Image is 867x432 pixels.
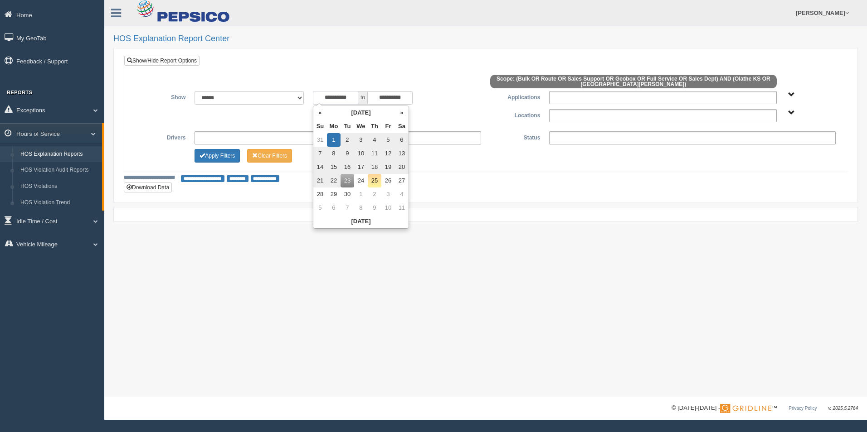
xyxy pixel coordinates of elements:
[341,174,354,187] td: 23
[341,120,354,133] th: Tu
[395,120,409,133] th: Sa
[720,404,771,413] img: Gridline
[124,56,200,66] a: Show/Hide Report Options
[313,147,327,160] td: 7
[395,133,409,147] td: 6
[313,106,327,120] th: «
[368,174,381,187] td: 25
[16,195,102,211] a: HOS Violation Trend
[395,147,409,160] td: 13
[395,106,409,120] th: »
[124,182,172,192] button: Download Data
[486,109,545,120] label: Locations
[395,174,409,187] td: 27
[490,75,777,88] span: Scope: (Bulk OR Route OR Sales Support OR Geobox OR Full Service OR Sales Dept) AND (Olathe KS OR...
[313,187,327,201] td: 28
[354,187,368,201] td: 1
[341,160,354,174] td: 16
[327,187,341,201] td: 29
[381,160,395,174] td: 19
[341,201,354,215] td: 7
[381,201,395,215] td: 10
[131,91,190,102] label: Show
[395,187,409,201] td: 4
[381,147,395,160] td: 12
[486,91,545,102] label: Applications
[381,187,395,201] td: 3
[327,201,341,215] td: 6
[327,106,395,120] th: [DATE]
[247,149,292,163] button: Change Filter Options
[313,201,327,215] td: 5
[395,201,409,215] td: 11
[16,162,102,178] a: HOS Violation Audit Reports
[381,133,395,147] td: 5
[313,133,327,147] td: 31
[327,174,341,187] td: 22
[368,187,381,201] td: 2
[354,201,368,215] td: 8
[368,201,381,215] td: 9
[486,131,545,142] label: Status
[381,120,395,133] th: Fr
[368,160,381,174] td: 18
[368,147,381,160] td: 11
[327,147,341,160] td: 8
[354,174,368,187] td: 24
[395,160,409,174] td: 20
[313,120,327,133] th: Su
[789,406,817,411] a: Privacy Policy
[368,133,381,147] td: 4
[368,120,381,133] th: Th
[313,174,327,187] td: 21
[381,174,395,187] td: 26
[327,120,341,133] th: Mo
[354,147,368,160] td: 10
[131,131,190,142] label: Drivers
[354,120,368,133] th: We
[113,34,858,43] h2: HOS Explanation Report Center
[313,160,327,174] td: 14
[341,147,354,160] td: 9
[16,146,102,163] a: HOS Explanation Reports
[327,160,341,174] td: 15
[358,91,367,105] span: to
[354,160,368,174] td: 17
[195,149,240,163] button: Change Filter Options
[313,215,409,228] th: [DATE]
[354,133,368,147] td: 3
[672,403,858,413] div: © [DATE]-[DATE] - ™
[828,406,858,411] span: v. 2025.5.2764
[341,133,354,147] td: 2
[341,187,354,201] td: 30
[16,178,102,195] a: HOS Violations
[327,133,341,147] td: 1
